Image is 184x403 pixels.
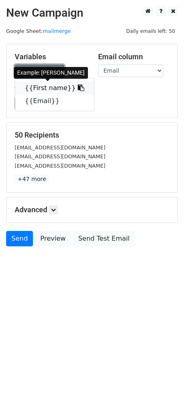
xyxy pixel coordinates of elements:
span: Daily emails left: 50 [123,27,178,36]
a: mailmerge [43,28,71,34]
h5: 50 Recipients [15,131,169,140]
h2: New Campaign [6,6,178,20]
small: [EMAIL_ADDRESS][DOMAIN_NAME] [15,144,105,151]
small: [EMAIL_ADDRESS][DOMAIN_NAME] [15,163,105,169]
a: Daily emails left: 50 [123,28,178,34]
a: {{Email}} [15,95,94,108]
a: Preview [35,231,71,246]
h5: Variables [15,52,86,61]
a: +47 more [15,174,49,184]
a: {{First name}} [15,82,94,95]
div: Example: [PERSON_NAME] [14,67,88,79]
iframe: Chat Widget [143,364,184,403]
small: Google Sheet: [6,28,71,34]
h5: Advanced [15,205,169,214]
a: Send Test Email [73,231,135,246]
h5: Email column [98,52,169,61]
a: Send [6,231,33,246]
small: [EMAIL_ADDRESS][DOMAIN_NAME] [15,153,105,159]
